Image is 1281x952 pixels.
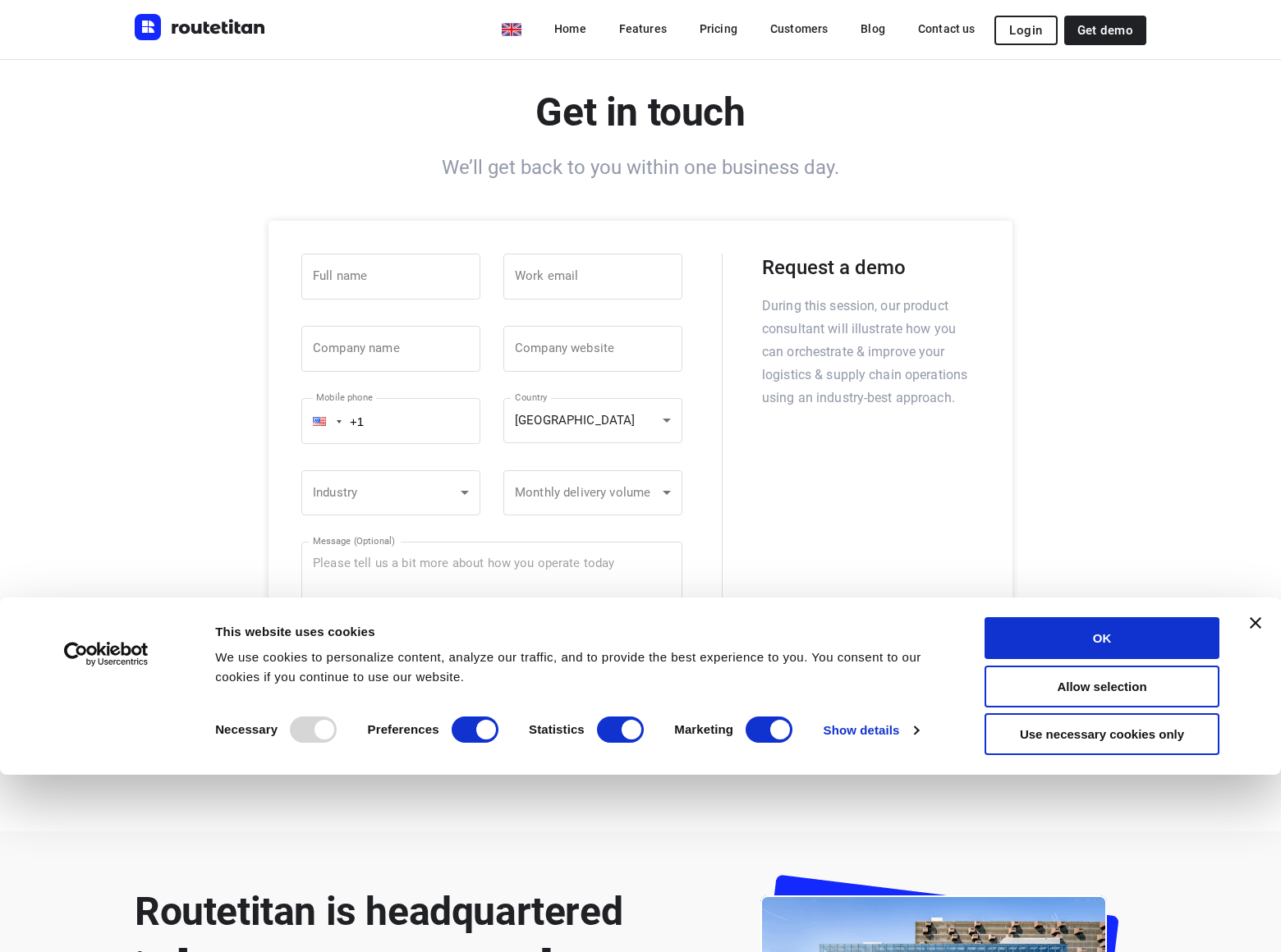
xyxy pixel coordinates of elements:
[847,14,898,43] a: Blog
[1077,24,1133,37] span: Get demo
[905,14,989,43] a: Contact us
[529,722,585,736] strong: Statistics
[994,16,1057,45] button: Login
[1064,16,1146,45] a: Get demo
[606,14,680,43] a: Features
[503,470,682,515] div: ​
[985,713,1219,755] button: Use necessary cookies only
[686,14,751,43] a: Pricing
[503,398,682,443] div: [GEOGRAPHIC_DATA]
[985,666,1219,707] button: Allow selection
[757,14,841,43] a: Customers
[1009,24,1042,37] span: Login
[301,398,480,444] input: 1 (702) 123-4567
[824,718,919,743] a: Show details
[762,254,980,281] h5: Request a demo
[301,398,344,444] div: United States: + 1
[674,722,733,736] strong: Marketing
[301,470,480,515] div: ​
[1250,617,1261,629] button: Close banner
[215,648,948,687] div: We use cookies to personalize content, analyze our traffic, and to provide the best experience to...
[762,295,980,410] p: During this session, our product consultant will illustrate how you can orchestrate & improve you...
[215,722,278,736] strong: Necessary
[535,89,745,135] b: Get in touch
[34,642,178,666] a: Usercentrics Cookiebot - opens in a new window
[135,153,1146,181] h6: We’ll get back to you within one business day.
[985,617,1219,659] button: OK
[135,14,266,40] img: Routetitan logo
[135,14,266,44] a: Routetitan
[541,14,599,43] a: Home
[368,722,439,736] strong: Preferences
[215,622,948,642] div: This website uses cookies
